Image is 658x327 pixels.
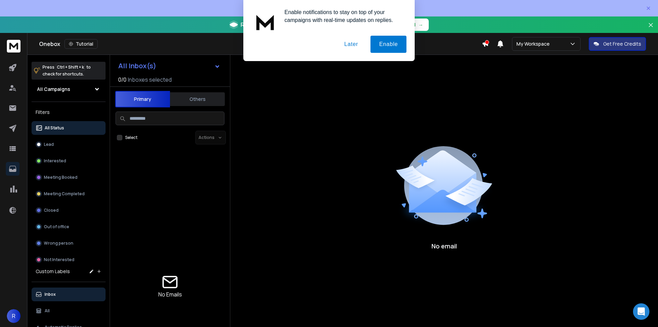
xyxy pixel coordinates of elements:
button: All [32,304,106,318]
button: R [7,309,21,323]
button: Not Interested [32,253,106,267]
div: Open Intercom Messenger [633,303,649,320]
p: Out of office [44,224,69,230]
button: Meeting Completed [32,187,106,201]
label: Select [125,135,137,140]
h3: Filters [32,107,106,117]
p: Meeting Completed [44,191,85,197]
button: Wrong person [32,236,106,250]
p: Inbox [45,292,56,297]
button: Others [170,92,225,107]
p: No email [431,241,457,251]
h1: All Inbox(s) [118,62,156,69]
h3: Custom Labels [36,268,70,275]
div: Enable notifications to stay on top of your campaigns with real-time updates on replies. [279,8,406,24]
p: Interested [44,158,66,164]
button: Primary [115,91,170,107]
p: Meeting Booked [44,175,77,180]
h3: Inboxes selected [128,75,172,84]
img: notification icon [252,8,279,36]
span: 0 / 0 [118,75,126,84]
button: All Inbox(s) [113,59,226,73]
button: All Status [32,121,106,135]
button: Enable [370,36,406,53]
span: Ctrl + Shift + k [56,63,85,71]
button: Inbox [32,288,106,301]
button: All Campaigns [32,82,106,96]
p: Not Interested [44,257,74,262]
p: All [45,308,50,314]
p: All Status [45,125,64,131]
button: Lead [32,138,106,151]
button: Meeting Booked [32,171,106,184]
button: Later [336,36,366,53]
p: Press to check for shortcuts. [42,64,91,78]
p: No Emails [158,290,182,299]
p: Lead [44,142,54,147]
h1: All Campaigns [37,86,70,93]
button: Interested [32,154,106,168]
p: Closed [44,208,59,213]
button: Closed [32,203,106,217]
p: Wrong person [44,241,73,246]
button: Out of office [32,220,106,234]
